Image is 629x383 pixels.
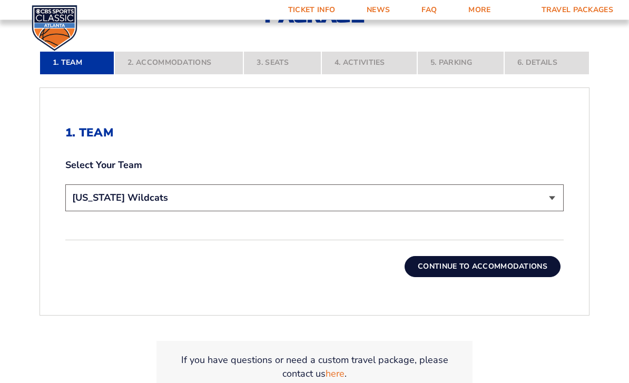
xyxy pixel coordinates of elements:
a: here [326,368,345,381]
label: Select Your Team [65,159,564,172]
button: Continue To Accommodations [405,257,561,278]
h2: 1. Team [65,126,564,140]
img: CBS Sports Classic [32,5,77,51]
p: If you have questions or need a custom travel package, please contact us . [169,354,460,380]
